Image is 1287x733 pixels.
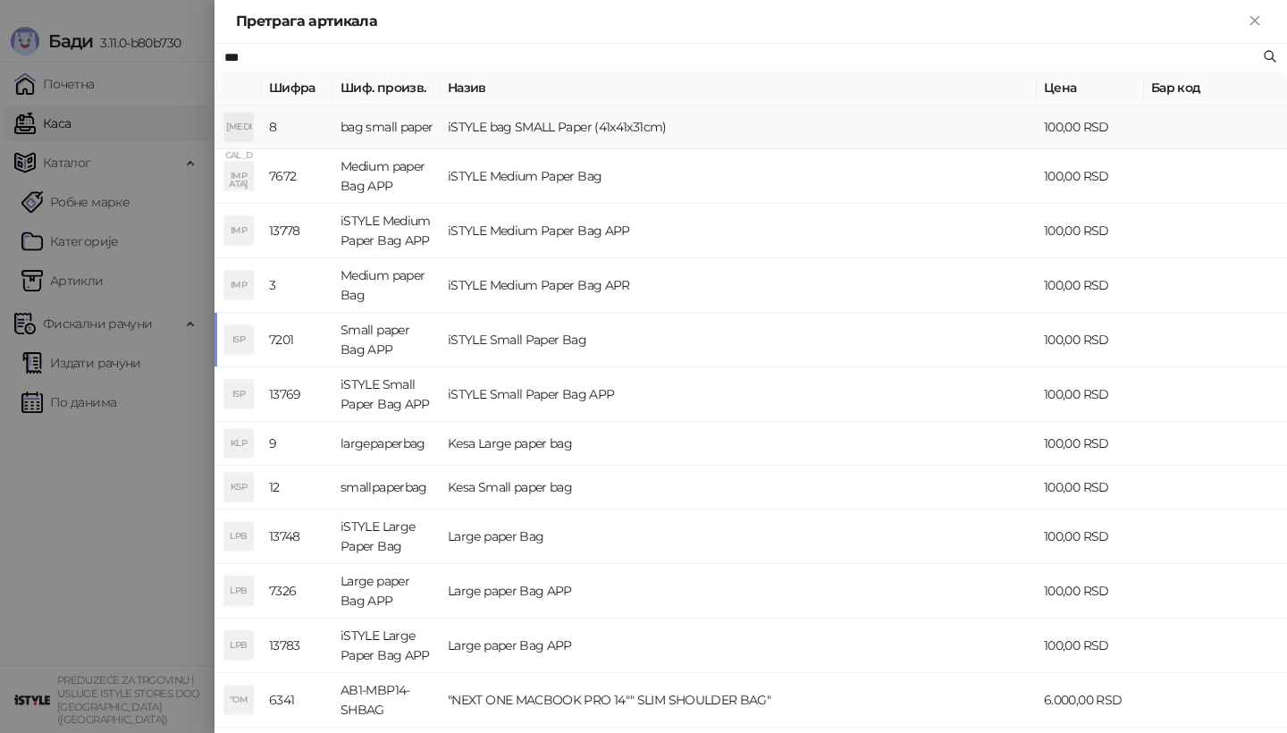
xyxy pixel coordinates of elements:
td: 13778 [262,204,333,258]
td: 100,00 RSD [1037,204,1144,258]
td: 13748 [262,510,333,564]
td: AB1-MBP14-SHBAG [333,673,441,728]
td: Medium paper Bag [333,258,441,313]
div: LPB [224,577,253,605]
td: iSTYLE bag SMALL Paper (41x41x31cm) [441,105,1037,149]
td: 100,00 RSD [1037,149,1144,204]
td: 6341 [262,673,333,728]
th: Назив [441,71,1037,105]
td: Large paper Bag APP [441,619,1037,673]
th: Шифра [262,71,333,105]
div: ISP [224,325,253,354]
td: Large paper Bag APP [441,564,1037,619]
td: iSTYLE Medium Paper Bag APP [333,204,441,258]
td: 7201 [262,313,333,367]
td: iSTYLE Small Paper Bag APP [333,367,441,422]
td: iSTYLE Large Paper Bag APP [333,619,441,673]
td: Kesa Large paper bag [441,422,1037,466]
td: smallpaperbag [333,466,441,510]
td: 6.000,00 RSD [1037,673,1144,728]
td: 100,00 RSD [1037,367,1144,422]
td: iSTYLE Medium Paper Bag APP [441,204,1037,258]
div: "OM [224,686,253,714]
div: LPB [224,631,253,660]
td: 8 [262,105,333,149]
td: bag small paper [333,105,441,149]
div: LPB [224,522,253,551]
div: IMP [224,162,253,190]
div: [MEDICAL_DATA] [224,113,253,141]
div: KSP [224,473,253,501]
th: Бар код [1144,71,1287,105]
td: 100,00 RSD [1037,258,1144,313]
td: iSTYLE Large Paper Bag [333,510,441,564]
div: IMP [224,216,253,245]
div: Претрага артикала [236,11,1244,32]
td: 7326 [262,564,333,619]
td: iSTYLE Small Paper Bag [441,313,1037,367]
td: Large paper Bag APP [333,564,441,619]
th: Шиф. произв. [333,71,441,105]
td: iSTYLE Medium Paper Bag APR [441,258,1037,313]
td: 100,00 RSD [1037,105,1144,149]
td: iSTYLE Medium Paper Bag [441,149,1037,204]
td: 3 [262,258,333,313]
div: IMP [224,271,253,299]
td: 9 [262,422,333,466]
button: Close [1244,11,1266,32]
td: Large paper Bag [441,510,1037,564]
td: 100,00 RSD [1037,619,1144,673]
td: 100,00 RSD [1037,422,1144,466]
td: 13769 [262,367,333,422]
td: 100,00 RSD [1037,564,1144,619]
td: "NEXT ONE MACBOOK PRO 14"" SLIM SHOULDER BAG" [441,673,1037,728]
td: 100,00 RSD [1037,466,1144,510]
td: Small paper Bag APP [333,313,441,367]
td: 100,00 RSD [1037,313,1144,367]
td: 13783 [262,619,333,673]
th: Цена [1037,71,1144,105]
div: KLP [224,429,253,458]
td: 12 [262,466,333,510]
td: 100,00 RSD [1037,510,1144,564]
div: ISP [224,380,253,409]
td: 7672 [262,149,333,204]
td: largepaperbag [333,422,441,466]
td: Kesa Small paper bag [441,466,1037,510]
td: iSTYLE Small Paper Bag APP [441,367,1037,422]
td: Medium paper Bag APP [333,149,441,204]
